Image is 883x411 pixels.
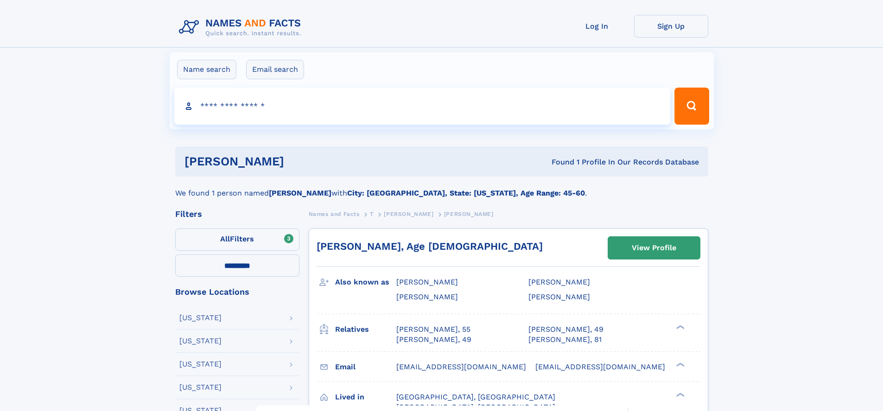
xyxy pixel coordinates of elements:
[396,278,458,286] span: [PERSON_NAME]
[335,389,396,405] h3: Lived in
[674,361,685,367] div: ❯
[184,156,418,167] h1: [PERSON_NAME]
[246,60,304,79] label: Email search
[560,15,634,38] a: Log In
[179,360,222,368] div: [US_STATE]
[634,15,708,38] a: Sign Up
[444,211,494,217] span: [PERSON_NAME]
[335,322,396,337] h3: Relatives
[335,274,396,290] h3: Also known as
[528,292,590,301] span: [PERSON_NAME]
[418,157,699,167] div: Found 1 Profile In Our Records Database
[396,335,471,345] a: [PERSON_NAME], 49
[175,288,299,296] div: Browse Locations
[384,208,433,220] a: [PERSON_NAME]
[396,292,458,301] span: [PERSON_NAME]
[175,15,309,40] img: Logo Names and Facts
[175,210,299,218] div: Filters
[528,335,602,345] a: [PERSON_NAME], 81
[608,237,700,259] a: View Profile
[177,60,236,79] label: Name search
[317,240,543,252] a: [PERSON_NAME], Age [DEMOGRAPHIC_DATA]
[179,314,222,322] div: [US_STATE]
[370,211,374,217] span: T
[309,208,360,220] a: Names and Facts
[175,177,708,199] div: We found 1 person named with .
[528,324,603,335] a: [PERSON_NAME], 49
[396,324,470,335] a: [PERSON_NAME], 55
[674,324,685,330] div: ❯
[396,392,555,401] span: [GEOGRAPHIC_DATA], [GEOGRAPHIC_DATA]
[674,392,685,398] div: ❯
[370,208,374,220] a: T
[396,362,526,371] span: [EMAIL_ADDRESS][DOMAIN_NAME]
[269,189,331,197] b: [PERSON_NAME]
[174,88,671,125] input: search input
[220,234,230,243] span: All
[179,384,222,391] div: [US_STATE]
[347,189,585,197] b: City: [GEOGRAPHIC_DATA], State: [US_STATE], Age Range: 45-60
[179,337,222,345] div: [US_STATE]
[674,88,709,125] button: Search Button
[535,362,665,371] span: [EMAIL_ADDRESS][DOMAIN_NAME]
[632,237,676,259] div: View Profile
[384,211,433,217] span: [PERSON_NAME]
[335,359,396,375] h3: Email
[175,228,299,251] label: Filters
[528,278,590,286] span: [PERSON_NAME]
